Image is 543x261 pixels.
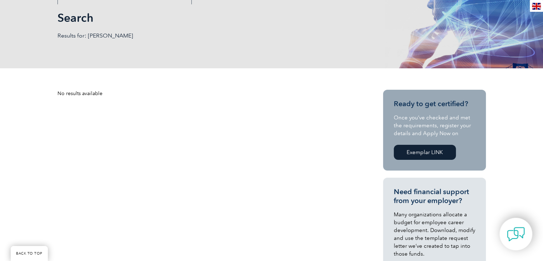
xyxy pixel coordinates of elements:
h1: Search [57,11,332,25]
h3: Need financial support from your employer? [394,187,475,205]
p: Results for: [PERSON_NAME] [57,32,272,40]
p: Many organizations allocate a budget for employee career development. Download, modify and use th... [394,211,475,258]
div: No results available [57,90,357,97]
img: en [532,3,541,10]
a: BACK TO TOP [11,246,48,261]
img: contact-chat.png [507,225,525,243]
p: Once you’ve checked and met the requirements, register your details and Apply Now on [394,114,475,137]
h3: Ready to get certified? [394,99,475,108]
a: Exemplar LINK [394,145,456,160]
